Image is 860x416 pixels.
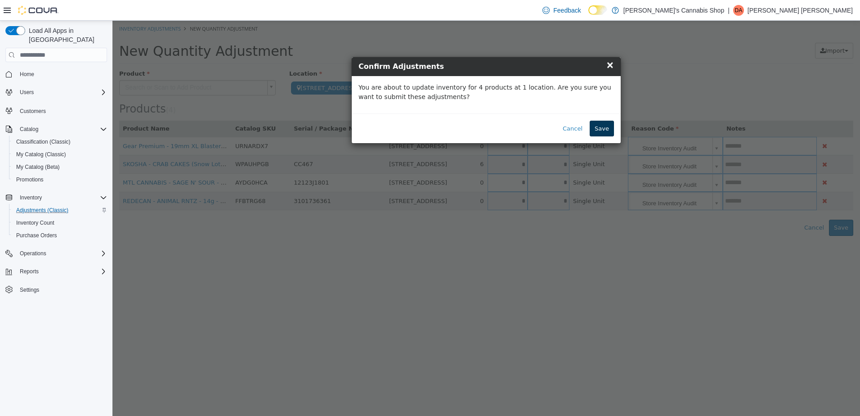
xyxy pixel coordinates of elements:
span: Adjustments (Classic) [13,205,107,216]
span: Settings [16,284,107,295]
span: Users [16,87,107,98]
span: Inventory [16,192,107,203]
a: My Catalog (Classic) [13,149,70,160]
a: Adjustments (Classic) [13,205,72,216]
button: Operations [2,247,111,260]
span: My Catalog (Classic) [13,149,107,160]
a: Classification (Classic) [13,136,74,147]
span: Purchase Orders [13,230,107,241]
button: Reports [16,266,42,277]
button: Inventory [2,191,111,204]
button: Purchase Orders [9,229,111,242]
button: Users [16,87,37,98]
button: My Catalog (Classic) [9,148,111,161]
span: My Catalog (Beta) [16,163,60,171]
input: Dark Mode [588,5,607,15]
button: Catalog [2,123,111,136]
span: Adjustments (Classic) [16,207,68,214]
div: Dylan Ann McKinney [733,5,744,16]
button: Users [2,86,111,99]
h4: Confirm Adjustments [246,41,502,51]
span: Customers [20,108,46,115]
span: Customers [16,105,107,116]
span: Catalog [20,126,38,133]
span: Reports [16,266,107,277]
a: Settings [16,285,43,295]
button: Classification (Classic) [9,136,111,148]
button: Save [477,100,502,116]
p: You are about to update inventory for 4 products at 1 location. Are you sure you want to submit t... [246,62,502,81]
button: Customers [2,104,111,117]
span: Home [16,68,107,80]
button: Inventory [16,192,45,203]
span: Home [20,71,34,78]
nav: Complex example [5,64,107,320]
span: Load All Apps in [GEOGRAPHIC_DATA] [25,26,107,44]
span: Inventory Count [16,219,54,226]
span: My Catalog (Classic) [16,151,66,158]
span: Feedback [553,6,581,15]
span: Reports [20,268,39,275]
span: Users [20,89,34,96]
p: [PERSON_NAME] [PERSON_NAME] [748,5,853,16]
a: Promotions [13,174,47,185]
span: Classification (Classic) [13,136,107,147]
button: Settings [2,283,111,296]
button: Home [2,68,111,81]
p: | [728,5,730,16]
a: Customers [16,106,49,117]
p: [PERSON_NAME]'s Cannabis Shop [623,5,724,16]
button: Catalog [16,124,42,135]
a: Inventory Count [13,217,58,228]
span: × [493,39,502,50]
span: Operations [16,248,107,259]
span: Purchase Orders [16,232,57,239]
span: Promotions [16,176,44,183]
button: Promotions [9,173,111,186]
button: My Catalog (Beta) [9,161,111,173]
a: Purchase Orders [13,230,61,241]
button: Adjustments (Classic) [9,204,111,217]
span: Operations [20,250,46,257]
button: Reports [2,265,111,278]
span: Classification (Classic) [16,138,71,145]
span: Settings [20,286,39,294]
button: Cancel [445,100,475,116]
button: Inventory Count [9,217,111,229]
span: Promotions [13,174,107,185]
a: Home [16,69,38,80]
img: Cova [18,6,58,15]
span: Inventory Count [13,217,107,228]
span: Catalog [16,124,107,135]
a: My Catalog (Beta) [13,162,63,172]
button: Operations [16,248,50,259]
a: Feedback [539,1,584,19]
span: My Catalog (Beta) [13,162,107,172]
span: Inventory [20,194,42,201]
span: DA [735,5,742,16]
